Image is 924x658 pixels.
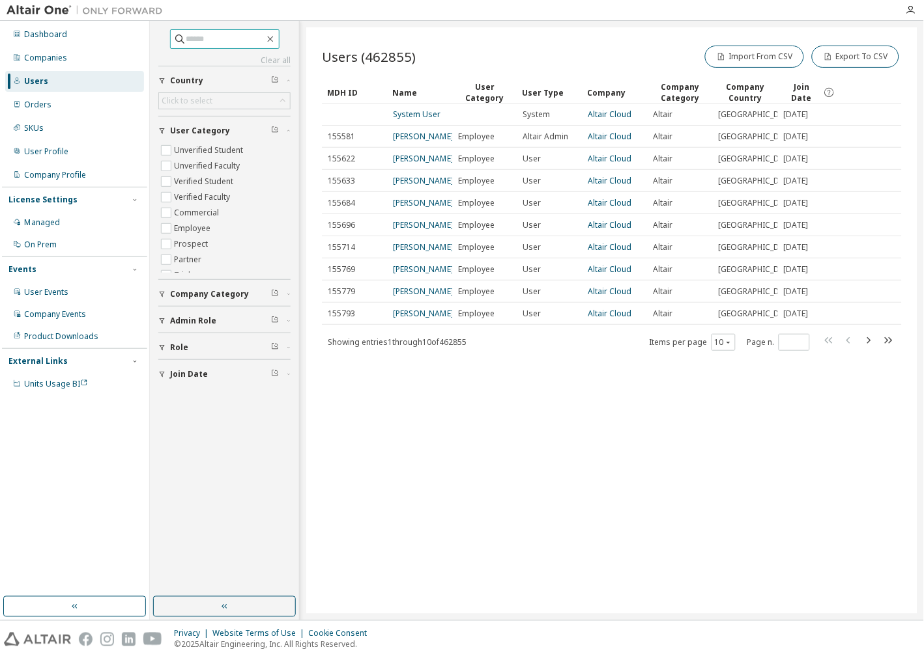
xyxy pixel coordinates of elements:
[784,264,809,275] span: [DATE]
[174,252,204,267] label: Partner
[174,236,210,252] label: Prospect
[174,267,193,283] label: Trial
[719,131,797,142] span: [GEOGRAPHIC_DATA]
[784,154,809,164] span: [DATE]
[458,308,495,319] span: Employee
[122,633,136,646] img: linkedin.svg
[327,82,382,103] div: MDH ID
[393,286,454,297] a: [PERSON_NAME]
[458,154,495,164] span: Employee
[393,219,454,230] a: [PERSON_NAME]
[393,131,454,142] a: [PERSON_NAME]
[784,131,809,142] span: [DATE]
[328,176,355,186] span: 155633
[8,356,68,366] div: External Links
[4,633,71,646] img: altair_logo.svg
[523,198,541,208] span: User
[654,264,673,275] span: Altair
[588,241,632,253] a: Altair Cloud
[158,117,291,145] button: User Category
[328,154,355,164] span: 155622
[784,176,809,186] span: [DATE]
[24,378,88,389] span: Units Usage BI
[653,81,708,103] div: Company Category
[158,55,291,66] a: Clear all
[588,219,632,230] a: Altair Cloud
[654,286,673,297] span: Altair
[24,76,48,87] div: Users
[523,109,551,120] span: System
[158,66,291,95] button: Country
[328,308,355,319] span: 155793
[523,220,541,230] span: User
[328,264,355,275] span: 155769
[24,170,86,180] div: Company Profile
[143,633,162,646] img: youtube.svg
[588,109,632,120] a: Altair Cloud
[719,109,797,120] span: [GEOGRAPHIC_DATA]
[271,126,279,136] span: Clear filter
[308,629,375,639] div: Cookie Consent
[719,220,797,230] span: [GEOGRAPHIC_DATA]
[812,46,899,68] button: Export To CSV
[458,286,495,297] span: Employee
[784,308,809,319] span: [DATE]
[588,197,632,208] a: Altair Cloud
[747,334,810,351] span: Page n.
[523,308,541,319] span: User
[162,96,212,106] div: Click to select
[784,198,809,208] span: [DATE]
[654,220,673,230] span: Altair
[654,176,673,186] span: Altair
[174,629,212,639] div: Privacy
[174,221,213,236] label: Employee
[158,360,291,389] button: Join Date
[174,205,222,221] label: Commercial
[328,242,355,253] span: 155714
[170,75,203,86] span: Country
[271,369,279,379] span: Clear filter
[719,242,797,253] span: [GEOGRAPHIC_DATA]
[393,264,454,275] a: [PERSON_NAME]
[523,82,577,103] div: User Type
[654,242,673,253] span: Altair
[158,307,291,335] button: Admin Role
[654,154,673,164] span: Altair
[523,264,541,275] span: User
[654,308,673,319] span: Altair
[170,126,230,136] span: User Category
[588,82,642,103] div: Company
[784,220,809,230] span: [DATE]
[654,131,673,142] span: Altair
[393,197,454,208] a: [PERSON_NAME]
[783,81,820,103] span: Join Date
[715,337,732,348] button: 10
[523,131,569,142] span: Altair Admin
[719,198,797,208] span: [GEOGRAPHIC_DATA]
[328,220,355,230] span: 155696
[159,93,290,109] div: Click to select
[719,176,797,186] span: [GEOGRAPHIC_DATA]
[523,154,541,164] span: User
[170,369,208,379] span: Join Date
[100,633,114,646] img: instagram.svg
[174,158,242,174] label: Unverified Faculty
[24,53,67,63] div: Companies
[393,308,454,319] a: [PERSON_NAME]
[170,289,249,299] span: Company Category
[588,175,632,186] a: Altair Cloud
[174,143,246,158] label: Unverified Student
[784,286,809,297] span: [DATE]
[328,131,355,142] span: 155581
[458,242,495,253] span: Employee
[458,198,495,208] span: Employee
[271,289,279,299] span: Clear filter
[588,131,632,142] a: Altair Cloud
[784,242,809,253] span: [DATE]
[523,176,541,186] span: User
[458,176,495,186] span: Employee
[392,82,447,103] div: Name
[24,146,68,157] div: User Profile
[393,241,454,253] a: [PERSON_NAME]
[588,286,632,297] a: Altair Cloud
